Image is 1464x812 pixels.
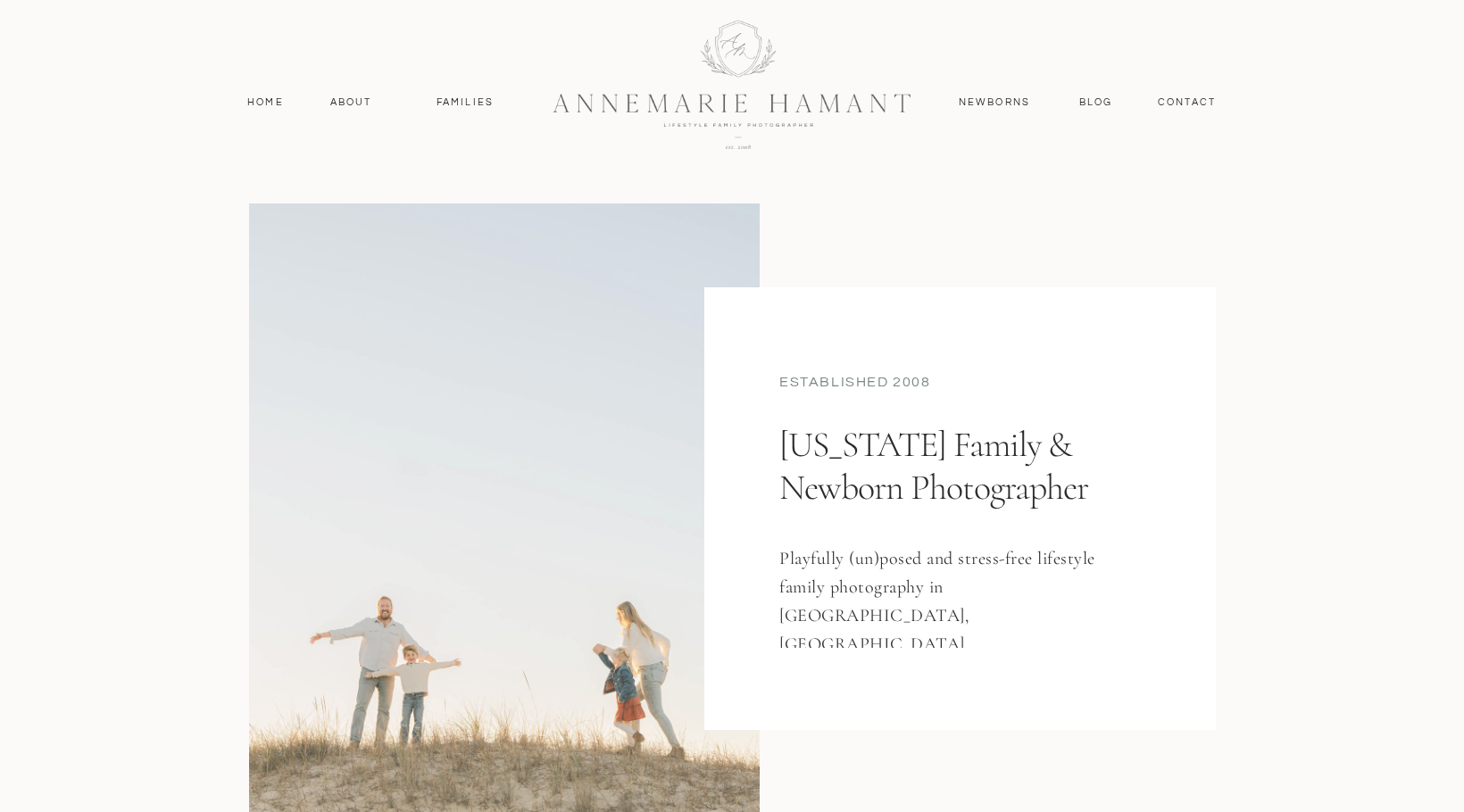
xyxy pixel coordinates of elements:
a: About [325,95,377,111]
a: Home [239,95,292,111]
a: contact [1148,95,1226,111]
a: Newborns [952,95,1037,111]
a: Blog [1075,95,1117,111]
h1: [US_STATE] Family & Newborn Photographer [779,423,1133,577]
h3: Playfully (un)posed and stress-free lifestyle family photography in [GEOGRAPHIC_DATA], [GEOGRAPHI... [779,544,1116,648]
a: Families [425,95,505,111]
div: established 2008 [779,372,1142,396]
